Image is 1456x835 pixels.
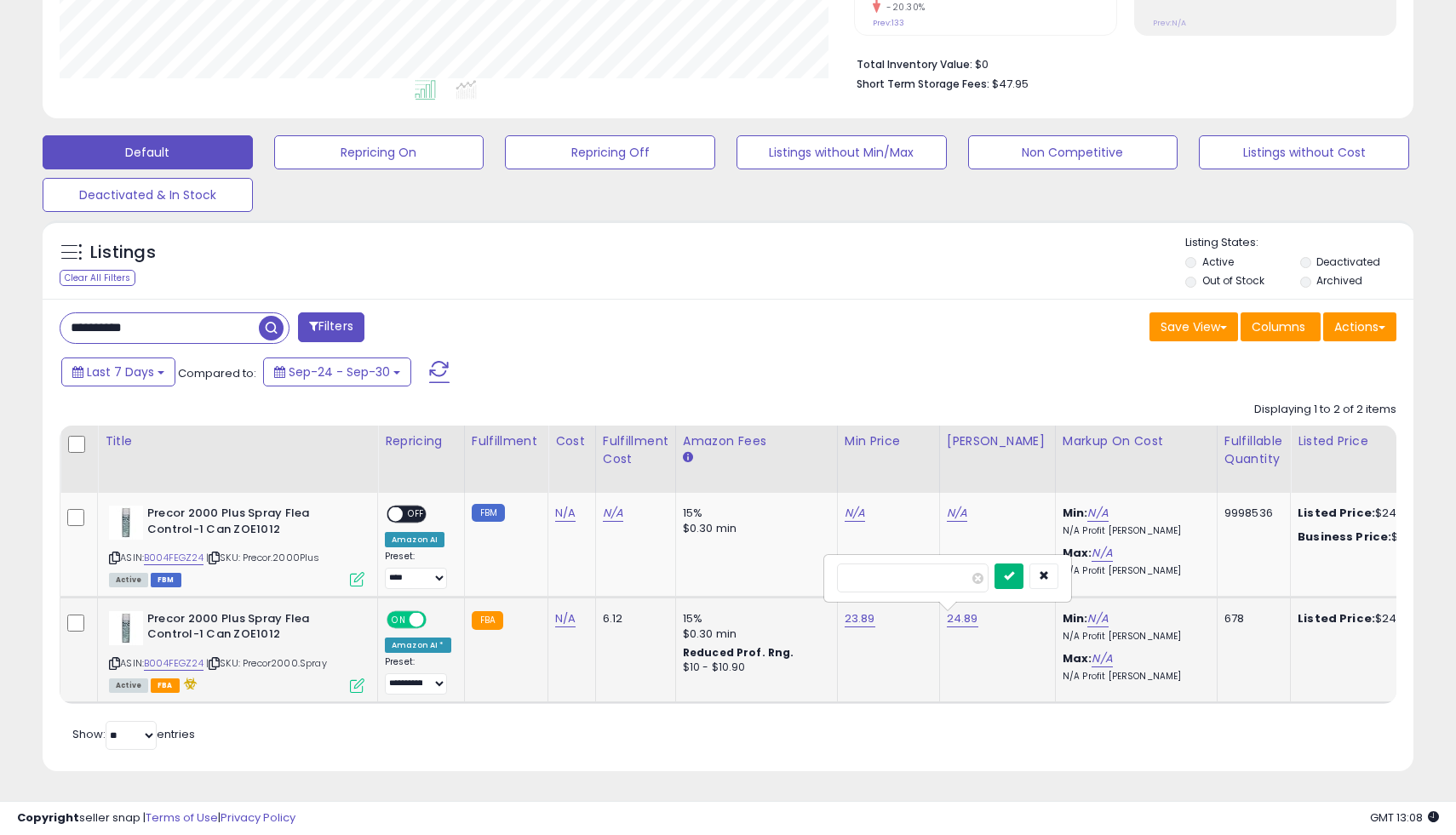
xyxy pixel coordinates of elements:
div: Amazon Fees [683,432,830,450]
span: $47.95 [992,76,1029,92]
div: Preset: [385,551,451,589]
div: Listed Price [1298,432,1445,450]
span: FBA [151,678,180,693]
b: Short Term Storage Fees: [857,77,989,91]
span: Show: entries [72,726,195,742]
div: seller snap | | [17,810,295,826]
div: ASIN: [109,506,364,585]
a: N/A [1092,650,1112,667]
img: 41akI9ZT+rL._SL40_.jpg [109,506,143,540]
b: Total Inventory Value: [857,57,972,71]
span: All listings currently available for purchase on Amazon [109,573,148,587]
div: 9998536 [1224,506,1277,521]
small: Prev: N/A [1153,18,1186,28]
b: Precor 2000 Plus Spray Flea Control-1 Can ZOE1012 [147,506,354,541]
h5: Listings [90,241,156,265]
button: Listings without Min/Max [737,135,947,169]
button: Deactivated & In Stock [43,178,253,212]
div: $24.95 [1298,506,1439,521]
p: N/A Profit [PERSON_NAME] [1063,631,1204,643]
div: Markup on Cost [1063,432,1210,450]
label: Out of Stock [1202,273,1264,288]
span: Compared to: [178,365,256,381]
div: [PERSON_NAME] [947,432,1048,450]
span: | SKU: Precor.2000Plus [206,551,320,564]
div: ASIN: [109,611,364,691]
p: N/A Profit [PERSON_NAME] [1063,565,1204,577]
p: N/A Profit [PERSON_NAME] [1063,525,1204,537]
div: Title [105,432,370,450]
span: OFF [403,507,430,522]
div: $0.30 min [683,626,824,642]
button: Last 7 Days [61,357,175,386]
div: Fulfillment Cost [603,432,668,468]
div: Min Price [845,432,932,450]
button: Listings without Cost [1199,135,1409,169]
a: N/A [1087,505,1108,522]
button: Actions [1323,312,1396,341]
div: Displaying 1 to 2 of 2 items [1254,402,1396,418]
b: Max: [1063,650,1092,666]
span: 2025-10-8 13:08 GMT [1370,809,1439,826]
button: Non Competitive [968,135,1178,169]
span: Columns [1252,318,1305,335]
button: Sep-24 - Sep-30 [263,357,411,386]
li: $0 [857,53,1384,73]
button: Filters [298,312,364,342]
b: Reduced Prof. Rng. [683,645,794,660]
a: B004FEGZ24 [144,656,203,671]
div: Repricing [385,432,457,450]
b: Business Price: [1298,529,1391,545]
div: $24.95 [1298,529,1439,545]
div: $10 - $10.90 [683,661,824,675]
div: Cost [555,432,588,450]
a: Privacy Policy [221,809,295,826]
th: The percentage added to the cost of goods (COGS) that forms the calculator for Min & Max prices. [1055,426,1217,493]
p: Listing States: [1185,235,1413,251]
a: B004FEGZ24 [144,551,203,565]
span: All listings currently available for purchase on Amazon [109,678,148,693]
a: N/A [1087,610,1108,627]
div: Preset: [385,656,451,695]
a: 24.89 [947,610,978,627]
button: Repricing On [274,135,484,169]
a: N/A [1092,545,1112,562]
span: Last 7 Days [87,363,154,380]
div: Amazon AI [385,532,444,547]
div: Clear All Filters [60,270,135,286]
small: Amazon Fees. [683,450,693,466]
div: 15% [683,611,824,626]
img: 41akI9ZT+rL._SL40_.jpg [109,611,143,645]
div: Fulfillment [472,432,541,450]
small: -20.30% [880,1,926,14]
a: N/A [555,610,576,627]
a: 23.89 [845,610,875,627]
label: Archived [1316,273,1362,288]
a: Terms of Use [146,809,218,826]
span: FBM [151,573,181,587]
button: Default [43,135,253,169]
a: N/A [555,505,576,522]
a: N/A [947,505,967,522]
div: Amazon AI * [385,638,451,653]
div: $24.89 [1298,611,1439,626]
label: Deactivated [1316,255,1380,269]
b: Listed Price: [1298,610,1375,626]
span: ON [388,612,410,626]
a: N/A [845,505,865,522]
p: N/A Profit [PERSON_NAME] [1063,671,1204,683]
div: 15% [683,506,824,521]
div: 678 [1224,611,1277,626]
small: FBM [472,504,505,522]
button: Save View [1149,312,1238,341]
small: FBA [472,611,503,630]
div: $0.30 min [683,521,824,536]
i: hazardous material [180,678,198,689]
b: Precor 2000 Plus Spray Flea Control-1 Can ZOE1012 [147,611,354,647]
span: Sep-24 - Sep-30 [289,363,390,380]
b: Max: [1063,545,1092,561]
b: Min: [1063,505,1088,521]
span: | SKU: Precor2000.Spray [206,656,327,670]
strong: Copyright [17,809,79,826]
span: OFF [424,612,451,626]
